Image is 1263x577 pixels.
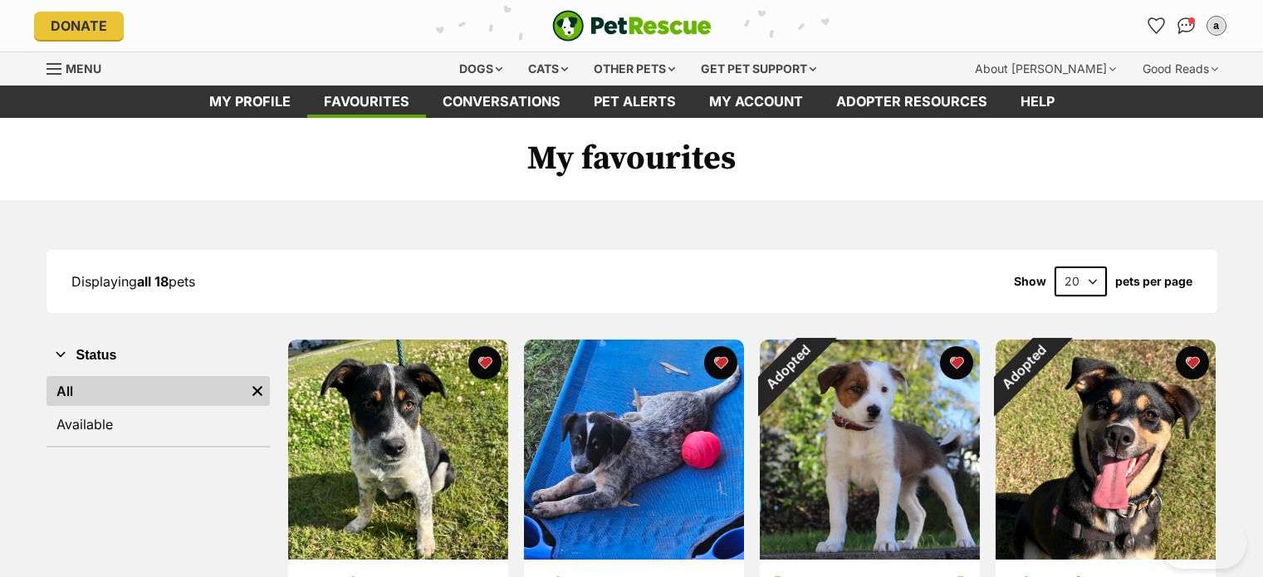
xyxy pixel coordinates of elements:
a: Adopted [760,546,980,563]
span: Show [1014,275,1046,288]
button: favourite [468,346,502,379]
span: Displaying pets [71,273,195,290]
img: Meela [288,340,508,560]
label: pets per page [1115,275,1192,288]
a: Help [1004,86,1071,118]
a: Adopter resources [820,86,1004,118]
div: About [PERSON_NAME] [963,52,1128,86]
button: My account [1203,12,1230,39]
div: Good Reads [1131,52,1230,86]
a: My account [693,86,820,118]
iframe: Help Scout Beacon - Open [1159,519,1246,569]
div: Cats [516,52,580,86]
a: Menu [47,52,113,82]
button: favourite [1176,346,1209,379]
a: All [47,376,245,406]
div: Dogs [448,52,514,86]
img: logo-e224e6f780fb5917bec1dbf3a21bbac754714ae5b6737aabdf751b685950b380.svg [552,10,712,42]
a: Favourites [307,86,426,118]
a: conversations [426,86,577,118]
a: Available [47,409,270,439]
ul: Account quick links [1143,12,1230,39]
strong: all 18 [137,273,169,290]
div: Get pet support [689,52,828,86]
a: My profile [193,86,307,118]
div: a [1208,17,1225,34]
button: Status [47,345,270,366]
span: Menu [66,61,101,76]
a: Donate [34,12,124,40]
div: Other pets [582,52,687,86]
div: Adopted [737,318,836,417]
img: Womble [760,340,980,560]
a: Remove filter [245,376,270,406]
a: Conversations [1173,12,1200,39]
a: Favourites [1143,12,1170,39]
button: favourite [940,346,973,379]
img: Bluey [524,340,744,560]
a: Adopted [996,546,1216,563]
img: chat-41dd97257d64d25036548639549fe6c8038ab92f7586957e7f3b1b290dea8141.svg [1177,17,1195,34]
a: PetRescue [552,10,712,42]
div: Adopted [973,318,1072,417]
div: Status [47,373,270,446]
button: favourite [704,346,737,379]
img: Shanti [996,340,1216,560]
a: Pet alerts [577,86,693,118]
